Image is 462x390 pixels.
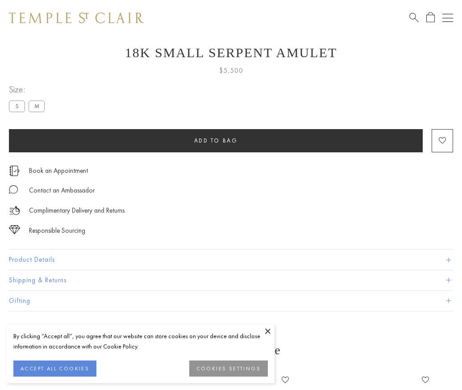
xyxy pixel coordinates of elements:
img: icon_sourcing.svg [9,225,20,234]
span: $5,500 [219,65,243,76]
button: COOKIES SETTINGS [189,361,268,377]
div: By clicking “Accept all”, you agree that our website can store cookies on your device and disclos... [13,331,268,352]
label: S [9,101,25,112]
a: Open Shopping Bag [426,12,435,23]
button: Shipping & Returns [9,270,453,290]
a: Search [409,12,419,23]
div: Responsible Sourcing [29,225,85,236]
img: Temple St. Clair [9,13,144,23]
button: Open navigation [442,13,453,23]
button: Gifting [9,291,453,311]
img: MessageIcon-01_2.svg [9,185,18,194]
h1: 18K Small Serpent Amulet [9,45,453,60]
button: Product Details [9,250,453,270]
p: Complimentary Delivery and Returns [29,205,125,216]
img: icon_appointment.svg [9,166,20,176]
button: Add to bag [9,129,423,152]
div: Contact an Ambassador [29,185,95,196]
label: M [29,101,45,112]
a: Book an Appointment [29,166,88,176]
span: Size: [9,82,48,97]
span: Add to bag [194,137,238,144]
img: icon_delivery.svg [9,205,20,216]
button: ACCEPT ALL COOKIES [13,361,96,377]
